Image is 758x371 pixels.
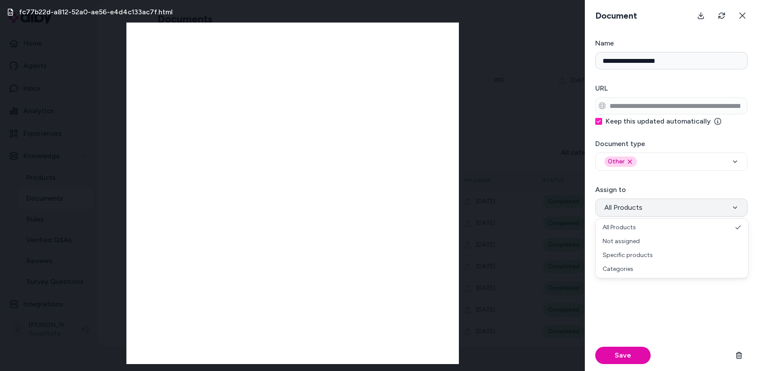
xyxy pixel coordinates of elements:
[595,139,748,149] h3: Document type
[603,223,636,232] span: All Products
[19,7,173,17] h3: fc77b22d-a812-52a0-ae56-e4d4c133ac7f.html
[595,185,626,194] label: Assign to
[603,265,633,273] span: Categories
[595,83,748,94] h3: URL
[592,10,641,22] h3: Document
[606,118,721,125] label: Keep this updated automatically
[604,202,642,213] span: All Products
[626,158,633,165] button: Remove other option
[603,237,640,246] span: Not assigned
[713,7,730,24] button: Refresh
[595,38,748,49] h3: Name
[604,156,637,167] div: Other
[603,251,653,260] span: Specific products
[595,347,651,364] button: Save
